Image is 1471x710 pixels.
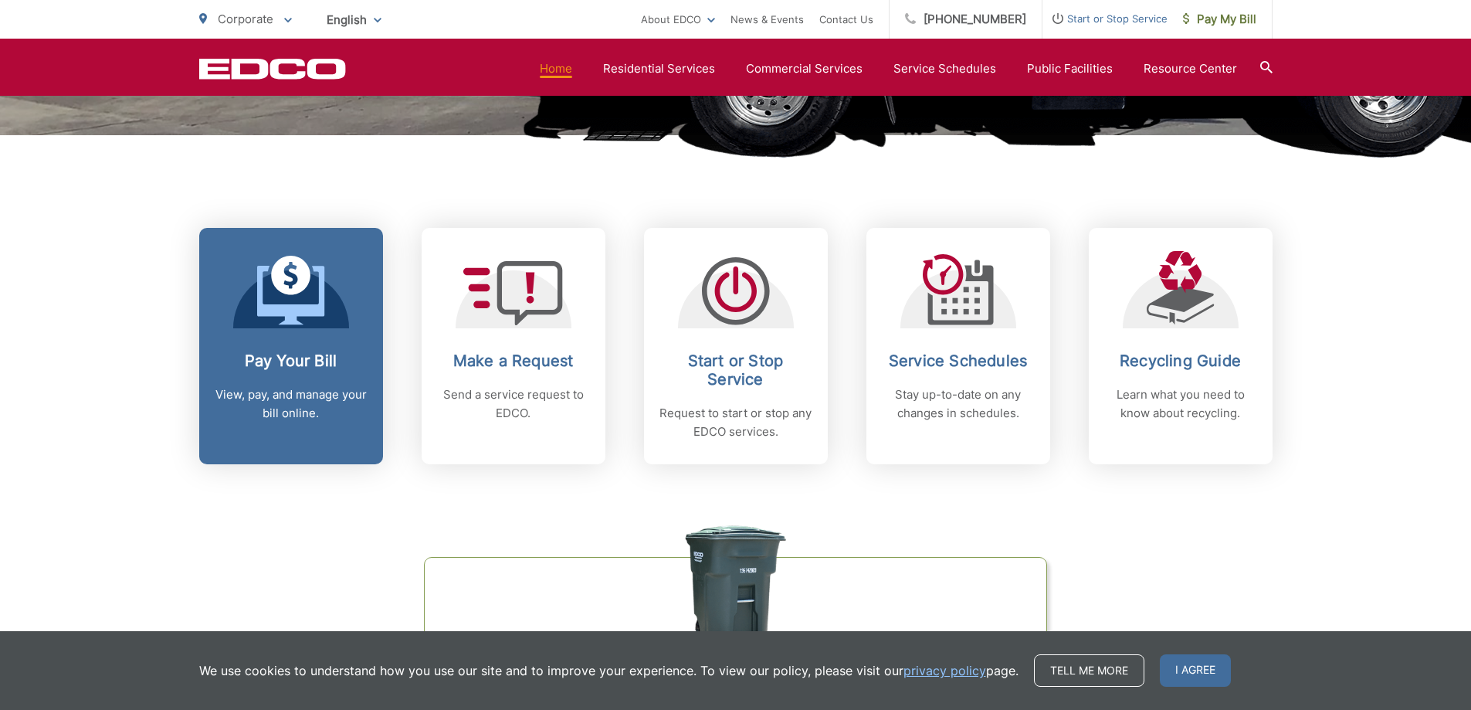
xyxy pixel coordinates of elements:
h2: Service Schedules [882,352,1035,370]
h2: Start or Stop Service [659,352,812,389]
a: Resource Center [1144,59,1237,78]
a: Commercial Services [746,59,863,78]
a: Contact Us [819,10,873,29]
p: Request to start or stop any EDCO services. [659,404,812,441]
span: Corporate [218,12,273,26]
a: Tell me more [1034,654,1144,687]
a: Recycling Guide Learn what you need to know about recycling. [1089,228,1273,464]
p: Stay up-to-date on any changes in schedules. [882,386,1035,423]
h2: Make a Request [437,352,590,370]
span: English [315,6,393,33]
a: News & Events [730,10,804,29]
a: Residential Services [603,59,715,78]
a: Service Schedules [893,59,996,78]
a: Service Schedules Stay up-to-date on any changes in schedules. [866,228,1050,464]
a: Make a Request Send a service request to EDCO. [422,228,605,464]
span: I agree [1160,654,1231,687]
p: We use cookies to understand how you use our site and to improve your experience. To view our pol... [199,661,1019,680]
a: Home [540,59,572,78]
p: Send a service request to EDCO. [437,386,590,423]
a: Public Facilities [1027,59,1113,78]
p: Learn what you need to know about recycling. [1104,386,1257,423]
span: Pay My Bill [1183,10,1256,29]
p: View, pay, and manage your bill online. [215,386,368,423]
a: privacy policy [903,661,986,680]
a: Pay Your Bill View, pay, and manage your bill online. [199,228,383,464]
h2: Recycling Guide [1104,352,1257,370]
a: EDCD logo. Return to the homepage. [199,58,346,80]
h2: Pay Your Bill [215,352,368,370]
a: About EDCO [641,10,715,29]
